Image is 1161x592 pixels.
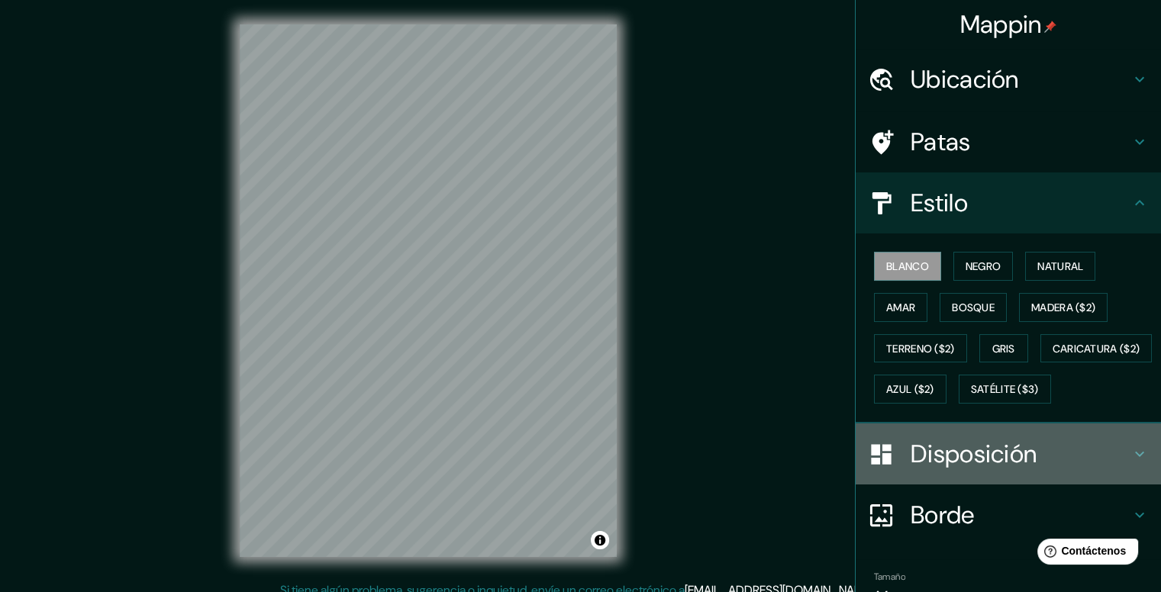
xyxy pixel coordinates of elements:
font: Azul ($2) [886,383,934,397]
img: pin-icon.png [1044,21,1056,33]
button: Azul ($2) [874,375,947,404]
font: Blanco [886,259,929,273]
font: Negro [966,259,1001,273]
button: Caricatura ($2) [1040,334,1153,363]
font: Disposición [911,438,1037,470]
font: Amar [886,301,915,314]
canvas: Mapa [240,24,617,557]
div: Patas [856,111,1161,172]
font: Patas [911,126,971,158]
button: Activar o desactivar atribución [591,531,609,549]
div: Borde [856,484,1161,545]
font: Tamaño [874,571,905,583]
div: Ubicación [856,49,1161,110]
button: Terreno ($2) [874,334,967,363]
font: Terreno ($2) [886,342,955,356]
button: Natural [1025,252,1095,281]
div: Estilo [856,172,1161,233]
font: Madera ($2) [1031,301,1095,314]
font: Estilo [911,187,968,219]
button: Satélite ($3) [959,375,1051,404]
button: Gris [979,334,1028,363]
font: Borde [911,499,975,531]
font: Natural [1037,259,1083,273]
button: Bosque [940,293,1007,322]
button: Negro [953,252,1014,281]
font: Bosque [952,301,995,314]
button: Madera ($2) [1019,293,1108,322]
font: Mappin [960,8,1042,40]
font: Caricatura ($2) [1053,342,1140,356]
div: Disposición [856,423,1161,484]
button: Amar [874,293,927,322]
font: Satélite ($3) [971,383,1039,397]
font: Ubicación [911,63,1019,95]
font: Gris [992,342,1015,356]
button: Blanco [874,252,941,281]
iframe: Lanzador de widgets de ayuda [1025,532,1144,575]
